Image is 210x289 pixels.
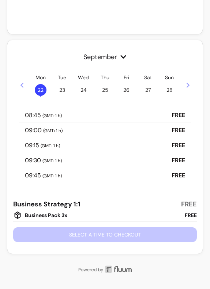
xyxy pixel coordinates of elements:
[42,158,62,164] span: ( GMT+1 h )
[172,156,185,165] p: FREE
[78,84,89,96] span: 24
[172,186,185,195] p: FREE
[35,84,46,96] span: 22
[164,84,175,96] span: 28
[41,143,60,149] span: ( GMT+1 h )
[172,171,185,180] p: FREE
[78,74,89,81] p: Wed
[172,126,185,135] p: FREE
[144,74,152,81] p: Sat
[56,84,68,96] span: 23
[25,141,60,150] p: 09:15
[40,92,41,100] span: •
[25,156,62,165] p: 09:30
[25,186,61,195] p: 10:00
[99,84,111,96] span: 25
[121,84,132,96] span: 26
[43,128,63,134] span: ( GMT+1 h )
[13,199,80,209] span: Business Strategy 1:1
[42,113,62,119] span: ( GMT+1 h )
[7,265,203,273] img: powered by Fluum.ai
[42,173,62,179] span: ( GMT+1 h )
[142,84,154,96] span: 27
[185,212,197,219] div: FREE
[13,211,67,220] div: Business Pack 3x
[101,74,109,81] p: Thu
[25,126,63,135] p: 09:00
[19,52,191,62] span: September
[35,74,46,81] p: Mon
[172,111,185,120] p: FREE
[165,74,174,81] p: Sun
[181,199,197,209] span: FREE
[172,141,185,150] p: FREE
[58,74,66,81] p: Tue
[25,111,62,120] p: 08:45
[124,74,129,81] p: Fri
[25,171,62,180] p: 09:45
